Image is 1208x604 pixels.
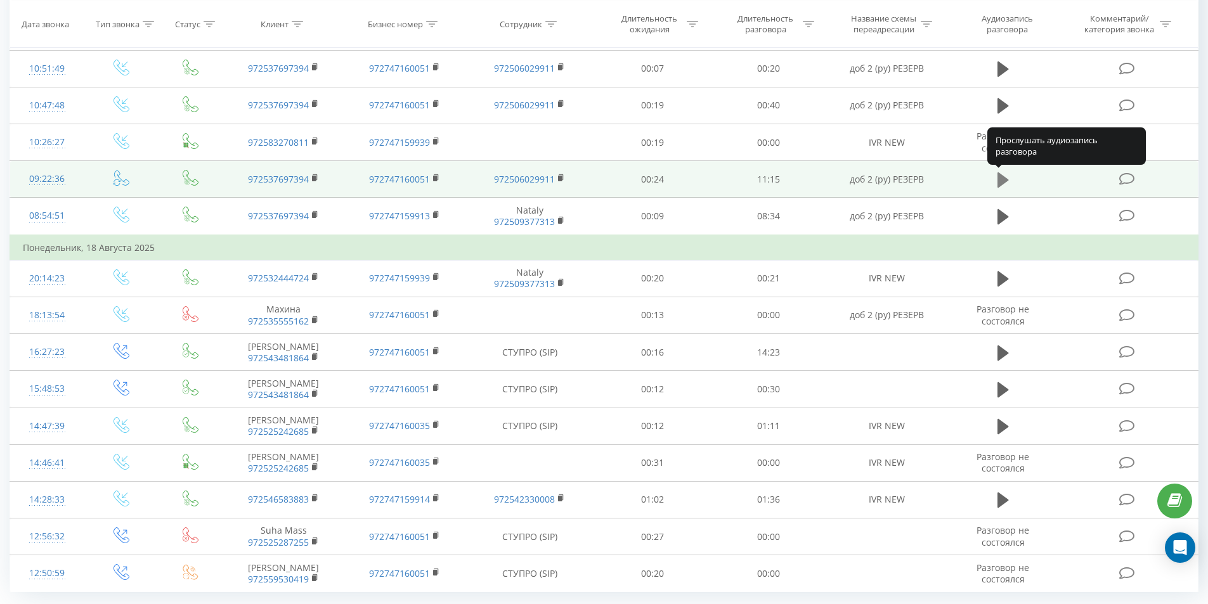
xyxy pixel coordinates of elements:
div: 14:46:41 [23,451,72,475]
div: Бизнес номер [368,18,423,29]
a: 972747160051 [369,346,430,358]
a: 972535555162 [248,315,309,327]
td: доб 2 (ру) РЕЗЕРВ [826,198,947,235]
td: 00:20 [595,260,711,297]
td: 00:12 [595,371,711,408]
div: 10:26:27 [23,130,72,155]
div: 15:48:53 [23,376,72,401]
a: 972747159914 [369,493,430,505]
div: Дата звонка [22,18,69,29]
a: 972525287255 [248,536,309,548]
div: 08:54:51 [23,203,72,228]
td: Понедельник, 18 Августа 2025 [10,235,1198,260]
a: 972747160051 [369,99,430,111]
a: 972542330008 [494,493,555,505]
td: Nataly [465,260,595,297]
td: 11:15 [711,161,827,198]
a: 972509377313 [494,215,555,228]
td: 08:34 [711,198,827,235]
td: 00:07 [595,50,711,87]
td: [PERSON_NAME] [223,371,344,408]
td: 00:19 [595,87,711,124]
div: 20:14:23 [23,266,72,291]
a: 972543481864 [248,352,309,364]
td: СТУПРО (SIP) [465,371,595,408]
div: Длительность разговора [732,13,800,35]
div: 14:28:33 [23,487,72,512]
a: 972525242685 [248,425,309,437]
td: 00:24 [595,161,711,198]
div: 12:56:32 [23,524,72,549]
div: 14:47:39 [23,414,72,439]
div: Название схемы переадресации [850,13,918,35]
td: доб 2 (ру) РЕЗЕРВ [826,297,947,333]
div: 10:47:48 [23,93,72,118]
td: IVR NEW [826,408,947,444]
td: 00:30 [711,371,827,408]
span: Разговор не состоялся [977,451,1029,474]
div: 10:51:49 [23,56,72,81]
a: 972747160051 [369,567,430,579]
a: 972747160035 [369,420,430,432]
a: 972559530419 [248,573,309,585]
a: 972583270811 [248,136,309,148]
div: Аудиозапись разговора [966,13,1048,35]
a: 972537697394 [248,62,309,74]
td: IVR NEW [826,124,947,161]
td: 01:36 [711,481,827,518]
a: 972747159913 [369,210,430,222]
a: 972546583883 [248,493,309,505]
td: СТУПРО (SIP) [465,334,595,371]
td: доб 2 (ру) РЕЗЕРВ [826,50,947,87]
div: Статус [175,18,200,29]
td: 00:00 [711,444,827,481]
td: 00:19 [595,124,711,161]
div: Длительность ожидания [616,13,684,35]
td: 00:40 [711,87,827,124]
a: 972747159939 [369,136,430,148]
td: 00:00 [711,555,827,592]
a: 972747160051 [369,309,430,321]
a: 972747159939 [369,272,430,284]
td: 00:21 [711,260,827,297]
td: Махина [223,297,344,333]
td: доб 2 (ру) РЕЗЕРВ [826,87,947,124]
a: 972506029911 [494,62,555,74]
td: 00:00 [711,297,827,333]
span: Разговор не состоялся [977,524,1029,548]
td: 00:13 [595,297,711,333]
div: Прослушать аудиозапись разговора [987,127,1146,165]
div: Тип звонка [96,18,140,29]
div: Клиент [261,18,289,29]
a: 972747160035 [369,456,430,468]
td: СТУПРО (SIP) [465,518,595,555]
td: СТУПРО (SIP) [465,555,595,592]
td: IVR NEW [826,481,947,518]
td: 00:00 [711,124,827,161]
td: [PERSON_NAME] [223,408,344,444]
div: 18:13:54 [23,303,72,328]
td: [PERSON_NAME] [223,444,344,481]
div: Комментарий/категория звонка [1082,13,1157,35]
td: Nataly [465,198,595,235]
td: [PERSON_NAME] [223,555,344,592]
td: СТУПРО (SIP) [465,408,595,444]
td: 00:20 [711,50,827,87]
td: IVR NEW [826,444,947,481]
td: 00:20 [595,555,711,592]
td: [PERSON_NAME] [223,334,344,371]
td: 00:00 [711,518,827,555]
a: 972532444724 [248,272,309,284]
div: Сотрудник [500,18,542,29]
td: 01:02 [595,481,711,518]
a: 972747160051 [369,530,430,543]
span: Разговор не состоялся [977,130,1029,153]
a: 972506029911 [494,99,555,111]
td: 00:09 [595,198,711,235]
a: 972747160051 [369,383,430,395]
div: 12:50:59 [23,561,72,586]
a: 972537697394 [248,173,309,185]
td: 00:31 [595,444,711,481]
span: Разговор не состоялся [977,303,1029,326]
td: доб 2 (ру) РЕЗЕРВ [826,161,947,198]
